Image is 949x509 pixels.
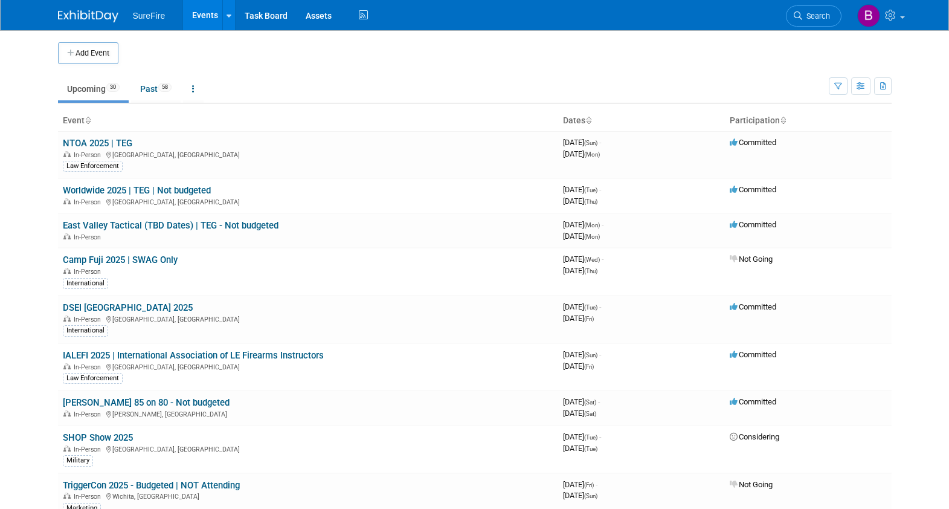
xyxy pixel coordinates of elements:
[74,316,105,323] span: In-Person
[563,220,603,229] span: [DATE]
[58,111,558,131] th: Event
[74,198,105,206] span: In-Person
[730,397,776,406] span: Committed
[599,350,601,359] span: -
[74,446,105,453] span: In-Person
[563,491,597,500] span: [DATE]
[584,233,600,240] span: (Mon)
[63,149,553,159] div: [GEOGRAPHIC_DATA], [GEOGRAPHIC_DATA]
[596,480,597,489] span: -
[584,256,600,263] span: (Wed)
[563,432,601,441] span: [DATE]
[599,302,601,311] span: -
[58,77,129,100] a: Upcoming30
[563,409,596,418] span: [DATE]
[584,140,597,146] span: (Sun)
[563,302,601,311] span: [DATE]
[74,151,105,159] span: In-Person
[106,83,120,92] span: 30
[584,399,596,406] span: (Sat)
[63,268,71,274] img: In-Person Event
[584,304,597,311] span: (Tue)
[730,254,773,264] span: Not Going
[63,446,71,452] img: In-Person Event
[730,432,779,441] span: Considering
[730,350,776,359] span: Committed
[63,432,133,443] a: SHOP Show 2025
[584,446,597,452] span: (Tue)
[563,361,594,371] span: [DATE]
[563,266,597,275] span: [DATE]
[63,325,108,336] div: International
[802,11,830,21] span: Search
[63,363,71,369] img: In-Person Event
[58,42,118,64] button: Add Event
[730,185,776,194] span: Committed
[585,115,591,125] a: Sort by Start Date
[63,480,240,491] a: TriggerCon 2025 - Budgeted | NOT Attending
[63,409,553,418] div: [PERSON_NAME], [GEOGRAPHIC_DATA]
[74,268,105,276] span: In-Person
[563,254,603,264] span: [DATE]
[133,11,166,21] span: SureFire
[584,268,597,274] span: (Thu)
[74,493,105,501] span: In-Person
[602,220,603,229] span: -
[131,77,181,100] a: Past58
[730,220,776,229] span: Committed
[563,350,601,359] span: [DATE]
[63,491,553,501] div: Wichita, [GEOGRAPHIC_DATA]
[730,138,776,147] span: Committed
[63,196,553,206] div: [GEOGRAPHIC_DATA], [GEOGRAPHIC_DATA]
[584,410,596,417] span: (Sat)
[74,233,105,241] span: In-Person
[63,254,178,265] a: Camp Fuji 2025 | SWAG Only
[584,363,594,370] span: (Fri)
[584,493,597,499] span: (Sun)
[63,161,123,172] div: Law Enforcement
[599,138,601,147] span: -
[63,185,211,196] a: Worldwide 2025 | TEG | Not budgeted
[63,220,278,231] a: East Valley Tactical (TBD Dates) | TEG - Not budgeted
[599,185,601,194] span: -
[563,444,597,453] span: [DATE]
[584,482,594,488] span: (Fri)
[63,302,193,313] a: DSEI [GEOGRAPHIC_DATA] 2025
[63,410,71,417] img: In-Person Event
[563,185,601,194] span: [DATE]
[563,149,600,158] span: [DATE]
[63,278,108,289] div: International
[584,316,594,322] span: (Fri)
[563,314,594,323] span: [DATE]
[584,434,597,441] span: (Tue)
[563,232,600,241] span: [DATE]
[584,187,597,193] span: (Tue)
[558,111,725,131] th: Dates
[63,233,71,239] img: In-Person Event
[63,350,324,361] a: IALEFI 2025 | International Association of LE Firearms Instructors
[158,83,172,92] span: 58
[599,432,601,441] span: -
[63,455,93,466] div: Military
[63,198,71,204] img: In-Person Event
[584,151,600,158] span: (Mon)
[602,254,603,264] span: -
[63,361,553,371] div: [GEOGRAPHIC_DATA], [GEOGRAPHIC_DATA]
[725,111,892,131] th: Participation
[563,397,600,406] span: [DATE]
[63,397,230,408] a: [PERSON_NAME] 85 on 80 - Not budgeted
[563,196,597,206] span: [DATE]
[584,352,597,358] span: (Sun)
[58,10,118,22] img: ExhibitDay
[63,373,123,384] div: Law Enforcement
[730,480,773,489] span: Not Going
[85,115,91,125] a: Sort by Event Name
[63,316,71,322] img: In-Person Event
[563,480,597,489] span: [DATE]
[780,115,786,125] a: Sort by Participation Type
[857,4,880,27] img: Bree Yoshikawa
[63,314,553,323] div: [GEOGRAPHIC_DATA], [GEOGRAPHIC_DATA]
[730,302,776,311] span: Committed
[63,493,71,499] img: In-Person Event
[74,410,105,418] span: In-Person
